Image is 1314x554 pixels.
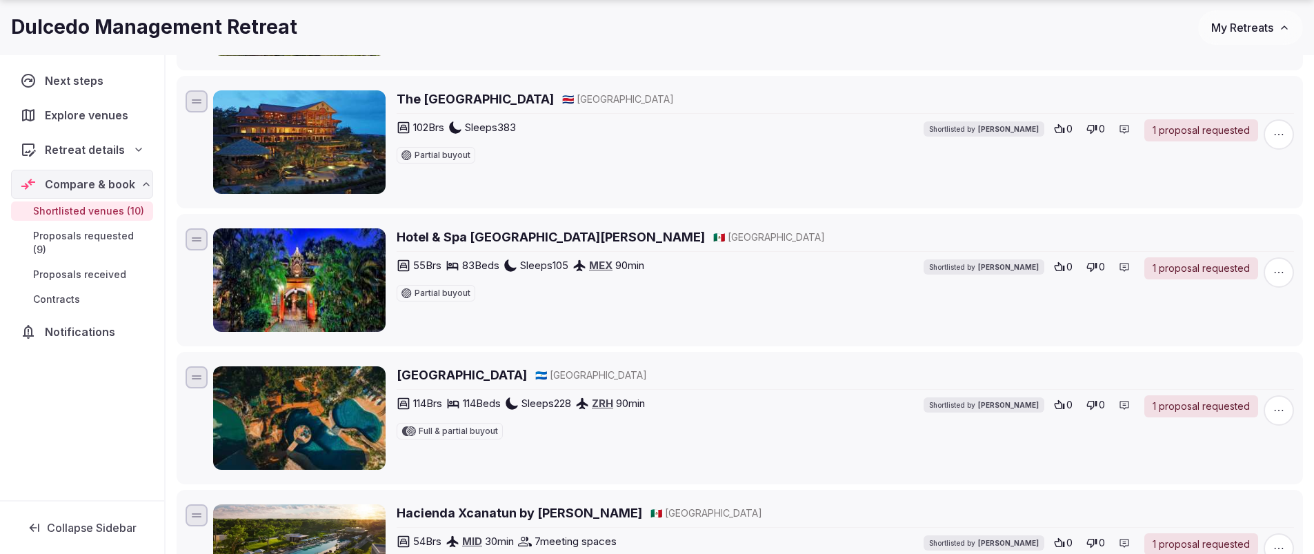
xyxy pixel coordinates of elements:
[1082,533,1109,553] button: 0
[45,72,109,89] span: Next steps
[11,14,297,41] h1: Dulcedo Management Retreat
[924,535,1044,551] div: Shortlisted by
[1050,119,1077,139] button: 0
[11,290,153,309] a: Contracts
[1099,260,1105,274] span: 0
[11,66,153,95] a: Next steps
[47,521,137,535] span: Collapse Sidebar
[413,258,441,273] span: 55 Brs
[978,400,1039,410] span: [PERSON_NAME]
[1099,536,1105,550] span: 0
[1099,398,1105,412] span: 0
[45,324,121,340] span: Notifications
[562,93,574,105] span: 🇨🇷
[924,121,1044,137] div: Shortlisted by
[11,226,153,259] a: Proposals requested (9)
[419,427,498,435] span: Full & partial buyout
[415,289,470,297] span: Partial buyout
[1050,395,1077,415] button: 0
[413,120,444,135] span: 102 Brs
[550,368,647,382] span: [GEOGRAPHIC_DATA]
[213,366,386,470] img: TreeCasa Hotel & Resort
[535,534,617,548] span: 7 meeting spaces
[1144,257,1258,279] a: 1 proposal requested
[397,90,554,108] a: The [GEOGRAPHIC_DATA]
[11,317,153,346] a: Notifications
[1099,122,1105,136] span: 0
[535,368,547,382] button: 🇳🇮
[713,231,725,243] span: 🇲🇽
[924,259,1044,275] div: Shortlisted by
[45,141,125,158] span: Retreat details
[978,262,1039,272] span: [PERSON_NAME]
[33,293,80,306] span: Contracts
[413,396,442,410] span: 114 Brs
[1082,119,1109,139] button: 0
[397,366,527,384] a: [GEOGRAPHIC_DATA]
[1144,395,1258,417] a: 1 proposal requested
[713,230,725,244] button: 🇲🇽
[978,124,1039,134] span: [PERSON_NAME]
[11,513,153,543] button: Collapse Sidebar
[665,506,762,520] span: [GEOGRAPHIC_DATA]
[1066,398,1073,412] span: 0
[213,90,386,194] img: The Springs Resort and Spa
[615,258,644,273] span: 90 min
[535,369,547,381] span: 🇳🇮
[562,92,574,106] button: 🇨🇷
[11,201,153,221] a: Shortlisted venues (10)
[462,535,482,548] a: MID
[1082,257,1109,277] button: 0
[45,107,134,123] span: Explore venues
[397,228,705,246] a: Hotel & Spa [GEOGRAPHIC_DATA][PERSON_NAME]
[728,230,825,244] span: [GEOGRAPHIC_DATA]
[616,396,645,410] span: 90 min
[33,204,144,218] span: Shortlisted venues (10)
[521,396,571,410] span: Sleeps 228
[1198,10,1303,45] button: My Retreats
[978,538,1039,548] span: [PERSON_NAME]
[11,265,153,284] a: Proposals received
[485,534,514,548] span: 30 min
[1144,119,1258,141] a: 1 proposal requested
[415,151,470,159] span: Partial buyout
[1050,257,1077,277] button: 0
[520,258,568,273] span: Sleeps 105
[397,504,642,522] a: Hacienda Xcanatun by [PERSON_NAME]
[465,120,516,135] span: Sleeps 383
[33,268,126,281] span: Proposals received
[924,397,1044,413] div: Shortlisted by
[1082,395,1109,415] button: 0
[33,229,148,257] span: Proposals requested (9)
[413,534,441,548] span: 54 Brs
[1066,536,1073,550] span: 0
[650,507,662,519] span: 🇲🇽
[11,101,153,130] a: Explore venues
[463,396,501,410] span: 114 Beds
[213,228,386,332] img: Hotel & Spa Hacienda de Cortés
[462,258,499,273] span: 83 Beds
[1066,122,1073,136] span: 0
[592,397,613,410] a: ZRH
[45,176,135,192] span: Compare & book
[1211,21,1273,34] span: My Retreats
[577,92,674,106] span: [GEOGRAPHIC_DATA]
[1050,533,1077,553] button: 0
[589,259,613,272] a: MEX
[650,506,662,520] button: 🇲🇽
[1066,260,1073,274] span: 0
